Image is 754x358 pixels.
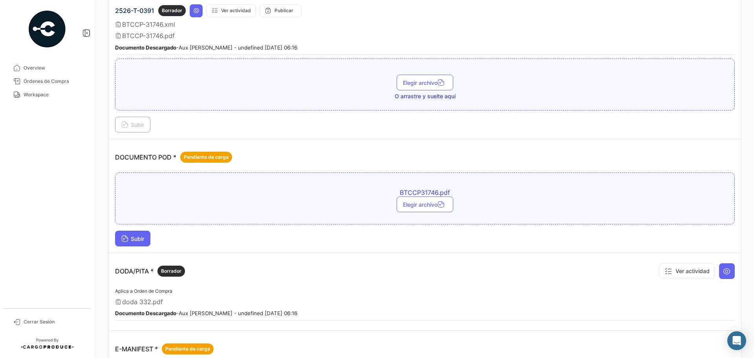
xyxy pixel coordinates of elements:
button: Ver actividad [207,4,256,17]
p: E-MANIFEST * [115,343,214,354]
p: DODA/PITA * [115,266,185,277]
span: BTCCP-31746.pdf [122,32,175,40]
span: Cerrar Sesión [24,318,85,325]
small: - Aux [PERSON_NAME] - undefined [DATE] 06:16 [115,310,297,316]
a: Workspace [6,88,88,101]
p: DOCUMENTO POD * [115,152,232,163]
small: - Aux [PERSON_NAME] - undefined [DATE] 06:16 [115,44,297,51]
b: Documento Descargado [115,310,176,316]
div: Abrir Intercom Messenger [727,331,746,350]
span: Elegir archivo [403,201,447,208]
span: Subir [121,235,144,242]
span: 2526-T-0391 [115,7,154,15]
span: Workspace [24,91,85,98]
span: Órdenes de Compra [24,78,85,85]
span: Pendiente de carga [184,154,229,161]
button: Elegir archivo [397,75,453,90]
span: doda 332.pdf [122,298,163,306]
button: Subir [115,231,150,246]
span: Borrador [162,7,182,14]
a: Órdenes de Compra [6,75,88,88]
button: Ver actividad [659,263,715,279]
span: Subir [121,121,144,128]
span: Overview [24,64,85,72]
span: Pendiente de carga [165,345,210,352]
button: Publicar [260,4,302,17]
button: Elegir archivo [397,196,453,212]
a: Overview [6,61,88,75]
button: Subir [115,117,150,132]
span: Aplica a Orden de Compra [115,288,172,294]
span: BTCCP31746.pdf [287,189,562,196]
span: Elegir archivo [403,79,447,86]
img: powered-by.png [27,9,67,49]
span: O arrastre y suelte aquí [395,92,456,100]
span: BTCCP-31746.xml [122,20,175,28]
b: Documento Descargado [115,44,176,51]
span: Borrador [161,268,181,275]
